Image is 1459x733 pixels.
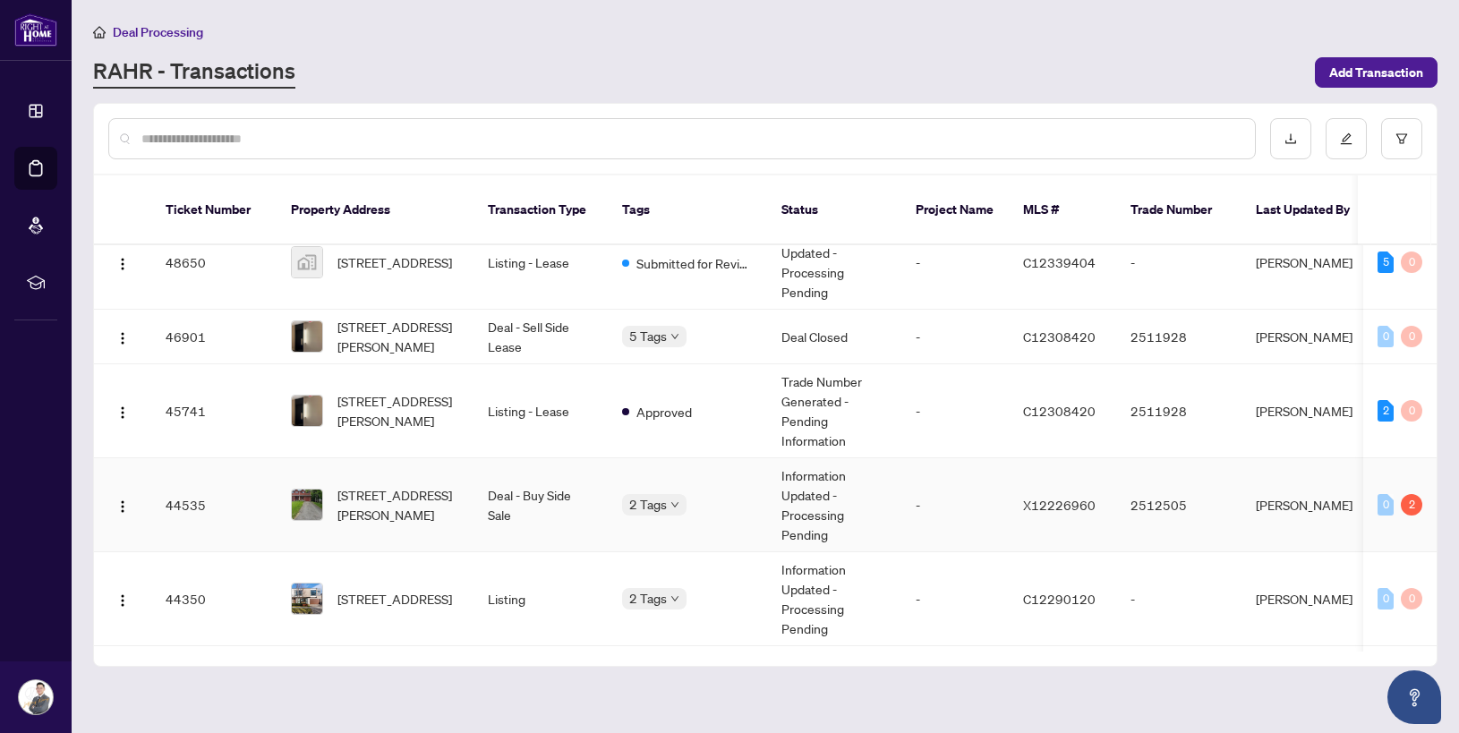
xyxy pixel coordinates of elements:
button: Logo [108,248,137,277]
div: 0 [1401,588,1422,609]
span: [STREET_ADDRESS][PERSON_NAME] [337,317,459,356]
th: Property Address [277,175,474,245]
span: C12290120 [1023,591,1096,607]
span: down [670,332,679,341]
img: Profile Icon [19,680,53,714]
div: 0 [1378,588,1394,609]
span: [STREET_ADDRESS][PERSON_NAME] [337,391,459,430]
div: 5 [1378,251,1394,273]
span: down [670,500,679,509]
td: Listing - Lease [474,364,608,458]
button: Add Transaction [1315,57,1438,88]
td: 2512505 [1116,458,1241,552]
span: edit [1340,132,1352,145]
span: C12308420 [1023,328,1096,345]
th: MLS # [1009,175,1116,245]
td: 44350 [151,552,277,646]
div: 0 [1401,251,1422,273]
div: 0 [1378,326,1394,347]
img: Logo [115,405,130,420]
td: Trade Number Generated - Pending Information [767,364,901,458]
span: Deal Processing [113,24,203,40]
td: [PERSON_NAME] [1241,552,1376,646]
td: - [901,216,1009,310]
img: thumbnail-img [292,321,322,352]
td: Deal - Buy Side Sale [474,458,608,552]
span: C12339404 [1023,254,1096,270]
div: 2 [1401,494,1422,516]
img: thumbnail-img [292,396,322,426]
span: [STREET_ADDRESS] [337,589,452,609]
div: 0 [1401,400,1422,422]
span: filter [1395,132,1408,145]
td: 45741 [151,364,277,458]
img: thumbnail-img [292,490,322,520]
th: Transaction Type [474,175,608,245]
td: Deal - Sell Side Lease [474,310,608,364]
td: 48650 [151,216,277,310]
td: 44535 [151,458,277,552]
span: C12308420 [1023,403,1096,419]
td: 2511928 [1116,364,1241,458]
span: X12226960 [1023,497,1096,513]
a: RAHR - Transactions [93,56,295,89]
img: logo [14,13,57,47]
button: Logo [108,322,137,351]
td: - [901,310,1009,364]
img: thumbnail-img [292,247,322,277]
span: [STREET_ADDRESS] [337,252,452,272]
img: Logo [115,331,130,345]
span: down [670,594,679,603]
button: download [1270,118,1311,159]
td: [PERSON_NAME] [1241,364,1376,458]
td: [PERSON_NAME] [1241,216,1376,310]
img: Logo [115,593,130,608]
div: 0 [1401,326,1422,347]
button: Logo [108,396,137,425]
td: - [1116,552,1241,646]
td: Information Updated - Processing Pending [767,552,901,646]
button: edit [1326,118,1367,159]
td: [PERSON_NAME] [1241,458,1376,552]
span: 2 Tags [629,588,667,609]
img: Logo [115,257,130,271]
td: Deal Closed [767,310,901,364]
span: Approved [636,402,692,422]
span: Add Transaction [1329,58,1423,87]
td: 46901 [151,310,277,364]
th: Tags [608,175,767,245]
span: download [1284,132,1297,145]
th: Status [767,175,901,245]
th: Project Name [901,175,1009,245]
button: Logo [108,584,137,613]
td: - [901,458,1009,552]
th: Trade Number [1116,175,1241,245]
td: [PERSON_NAME] [1241,310,1376,364]
td: Listing [474,552,608,646]
span: [STREET_ADDRESS][PERSON_NAME] [337,485,459,524]
td: 2511928 [1116,310,1241,364]
span: 2 Tags [629,494,667,515]
span: 5 Tags [629,326,667,346]
button: Open asap [1387,670,1441,724]
div: 0 [1378,494,1394,516]
td: - [1116,216,1241,310]
td: - [901,364,1009,458]
button: filter [1381,118,1422,159]
img: Logo [115,499,130,514]
th: Last Updated By [1241,175,1376,245]
div: 2 [1378,400,1394,422]
th: Ticket Number [151,175,277,245]
span: home [93,26,106,38]
button: Logo [108,490,137,519]
td: Information Updated - Processing Pending [767,458,901,552]
td: - [901,552,1009,646]
td: Listing - Lease [474,216,608,310]
img: thumbnail-img [292,584,322,614]
span: Submitted for Review [636,253,753,273]
td: Information Updated - Processing Pending [767,216,901,310]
